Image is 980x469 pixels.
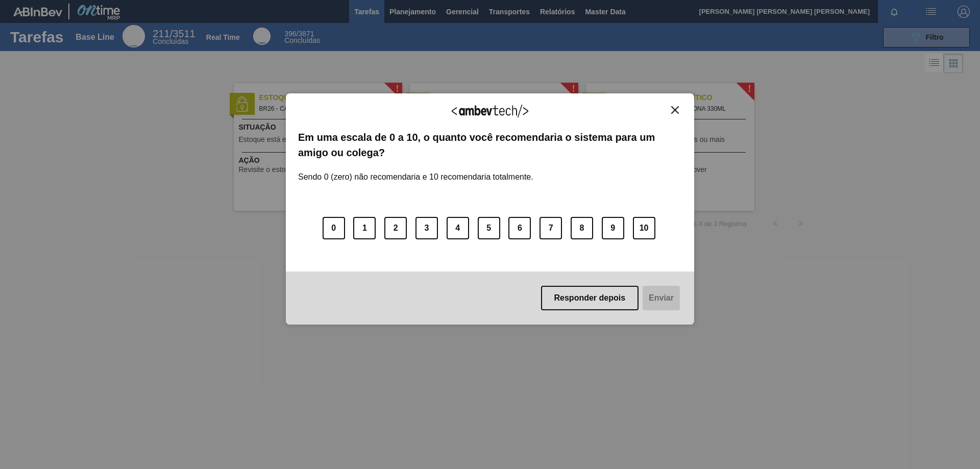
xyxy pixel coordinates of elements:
[452,105,528,117] img: Logo Ambevtech
[353,217,376,239] button: 1
[668,106,682,114] button: Close
[323,217,345,239] button: 0
[508,217,531,239] button: 6
[447,217,469,239] button: 4
[415,217,438,239] button: 3
[602,217,624,239] button: 9
[298,130,682,161] label: Em uma escala de 0 a 10, o quanto você recomendaria o sistema para um amigo ou colega?
[541,286,639,310] button: Responder depois
[384,217,407,239] button: 2
[540,217,562,239] button: 7
[478,217,500,239] button: 5
[571,217,593,239] button: 8
[671,106,679,114] img: Close
[298,160,533,182] label: Sendo 0 (zero) não recomendaria e 10 recomendaria totalmente.
[633,217,655,239] button: 10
